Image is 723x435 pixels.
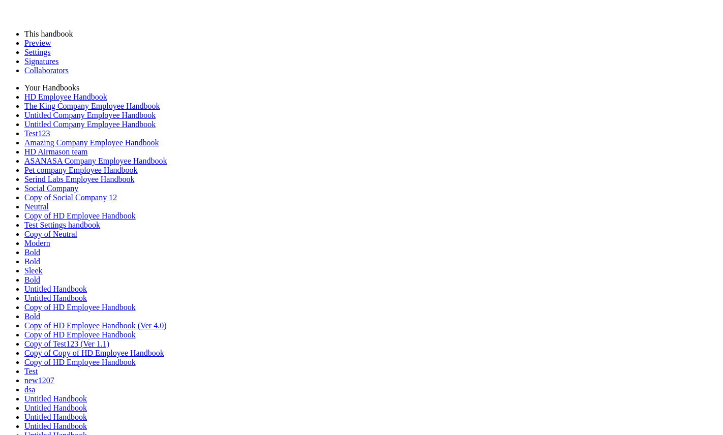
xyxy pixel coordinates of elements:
[24,312,40,321] a: Bold
[24,248,40,257] a: Bold
[24,147,87,156] a: HD Airmason team
[24,339,109,348] a: Copy of Test123 (Ver 1.1)
[24,102,160,110] a: The King Company Employee Handbook
[24,330,136,339] a: Copy of HD Employee Handbook
[24,285,87,293] a: Untitled Handbook
[24,66,69,75] a: Collaborators
[24,129,50,138] a: Test123
[24,413,87,421] a: Untitled Handbook
[24,294,87,302] a: Untitled Handbook
[24,193,117,202] a: Copy of Social Company 12
[24,376,54,385] a: new1207
[24,321,167,330] a: Copy of HD Employee Handbook (Ver 4.0)
[24,211,136,220] a: Copy of HD Employee Handbook
[24,358,136,366] a: Copy of HD Employee Handbook
[24,157,167,165] a: ASANASA Company Employee Handbook
[24,202,49,211] a: Neutral
[24,48,51,56] a: Settings
[24,111,156,119] a: Untitled Company Employee Handbook
[24,422,87,430] a: Untitled Handbook
[24,403,87,412] a: Untitled Handbook
[24,385,35,394] a: dsa
[24,221,100,229] a: Test Settings handbook
[24,257,40,266] a: Bold
[24,57,59,66] a: Signatures
[24,367,38,376] a: Test
[24,349,164,357] a: Copy of Copy of HD Employee Handbook
[24,394,87,403] a: Untitled Handbook
[24,29,719,39] li: This handbook
[24,275,40,284] a: Bold
[24,266,43,275] a: Sleek
[24,138,159,147] a: Amazing Company Employee Handbook
[24,184,78,193] a: Social Company
[24,92,107,101] a: HD Employee Handbook
[24,303,136,312] a: Copy of HD Employee Handbook
[24,120,156,129] a: Untitled Company Employee Handbook
[24,83,719,92] li: Your Handbooks
[24,175,134,183] a: Serind Labs Employee Handbook
[24,39,51,47] a: Preview
[24,239,50,247] a: Modern
[24,166,138,174] a: Pet company Employee Handbook
[24,230,77,238] a: Copy of Neutral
